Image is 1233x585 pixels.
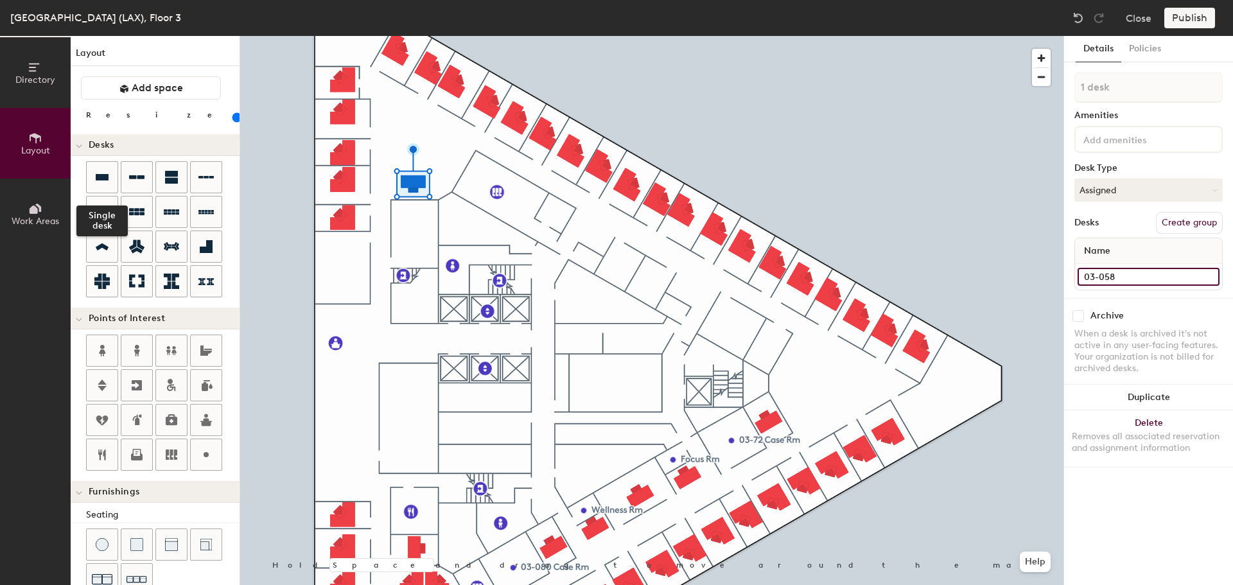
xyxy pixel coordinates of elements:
[1090,311,1124,321] div: Archive
[1072,431,1225,454] div: Removes all associated reservation and assignment information
[71,46,240,66] h1: Layout
[1078,268,1220,286] input: Unnamed desk
[130,538,143,551] img: Cushion
[1126,8,1151,28] button: Close
[155,528,188,561] button: Couch (middle)
[86,508,240,522] div: Seating
[89,140,114,150] span: Desks
[10,10,181,26] div: [GEOGRAPHIC_DATA] (LAX), Floor 3
[1078,240,1117,263] span: Name
[1074,179,1223,202] button: Assigned
[200,538,213,551] img: Couch (corner)
[1064,385,1233,410] button: Duplicate
[21,145,50,156] span: Layout
[81,76,221,100] button: Add space
[86,528,118,561] button: Stool
[1072,12,1085,24] img: Undo
[1092,12,1105,24] img: Redo
[121,528,153,561] button: Cushion
[12,216,59,227] span: Work Areas
[15,74,55,85] span: Directory
[1076,36,1121,62] button: Details
[1064,410,1233,467] button: DeleteRemoves all associated reservation and assignment information
[1074,218,1099,228] div: Desks
[1156,212,1223,234] button: Create group
[1121,36,1169,62] button: Policies
[86,110,228,120] div: Resize
[1020,552,1051,572] button: Help
[1074,110,1223,121] div: Amenities
[1074,163,1223,173] div: Desk Type
[89,313,165,324] span: Points of Interest
[89,487,139,497] span: Furnishings
[165,538,178,551] img: Couch (middle)
[190,528,222,561] button: Couch (corner)
[96,538,109,551] img: Stool
[132,82,183,94] span: Add space
[86,161,118,193] button: Single desk
[1074,328,1223,374] div: When a desk is archived it's not active in any user-facing features. Your organization is not bil...
[1081,131,1196,146] input: Add amenities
